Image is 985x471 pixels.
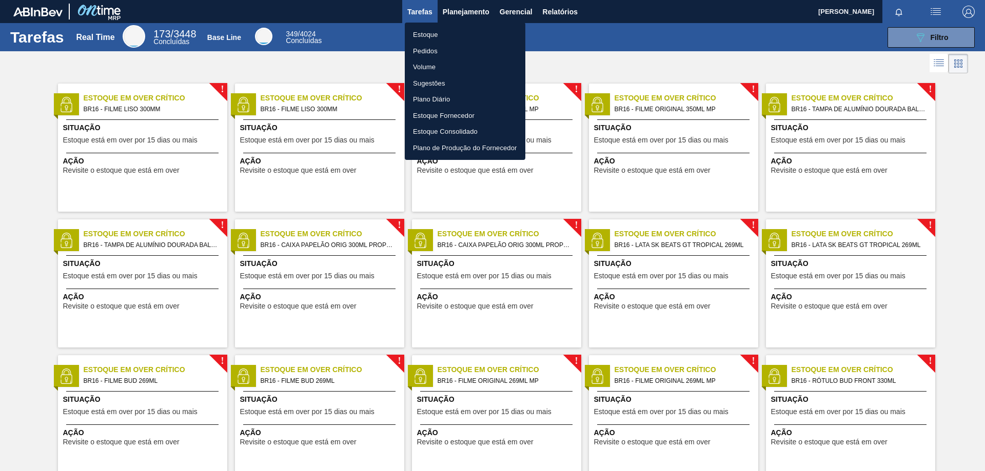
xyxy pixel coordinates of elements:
a: Pedidos [405,43,525,59]
a: Estoque [405,27,525,43]
a: Estoque Fornecedor [405,108,525,124]
a: Plano de Produção do Fornecedor [405,140,525,156]
a: Estoque Consolidado [405,124,525,140]
a: Sugestões [405,75,525,92]
a: Volume [405,59,525,75]
a: Plano Diário [405,91,525,108]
